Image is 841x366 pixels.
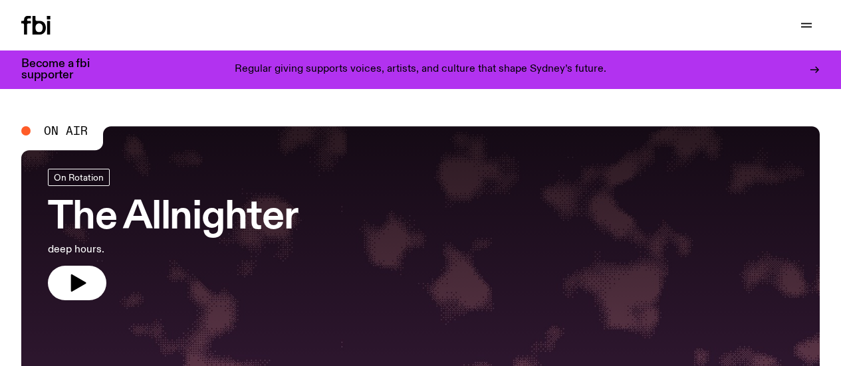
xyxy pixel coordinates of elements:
span: On Rotation [54,173,104,183]
p: Regular giving supports voices, artists, and culture that shape Sydney’s future. [235,64,606,76]
p: deep hours. [48,242,298,258]
h3: The Allnighter [48,199,298,236]
a: The Allnighterdeep hours. [48,169,298,300]
span: On Air [44,125,88,137]
h3: Become a fbi supporter [21,58,106,81]
a: On Rotation [48,169,110,186]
